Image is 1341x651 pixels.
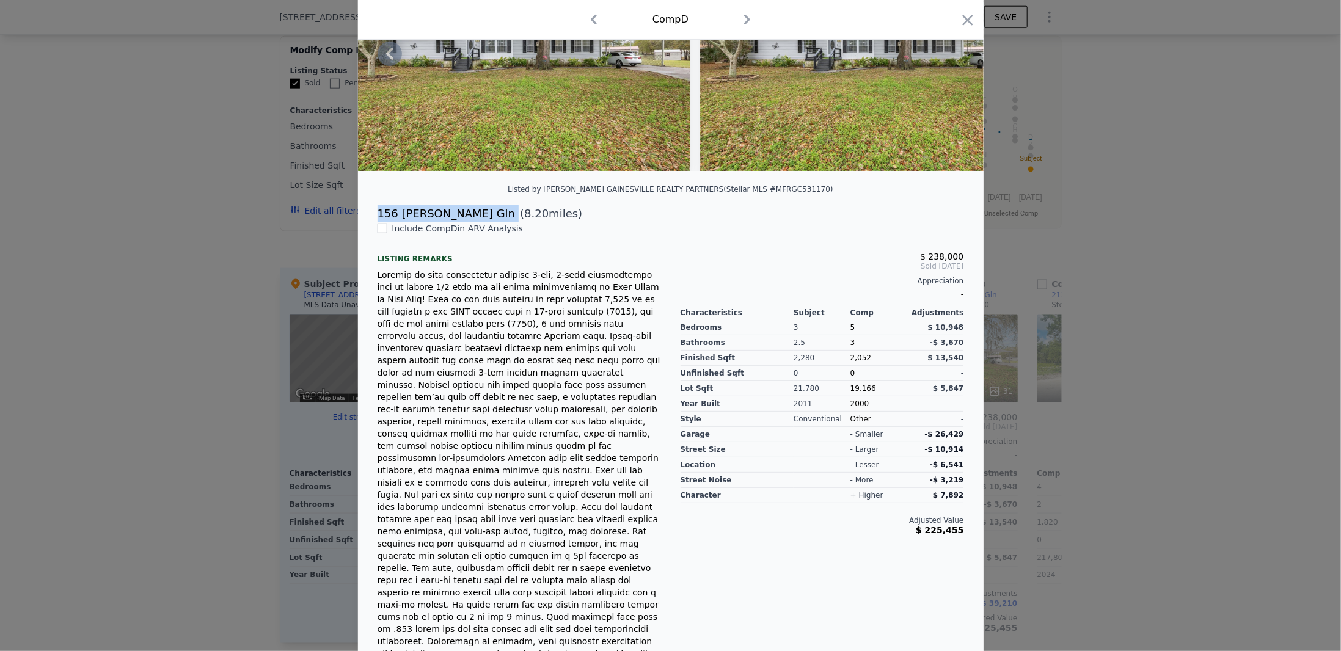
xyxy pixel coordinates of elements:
[850,384,876,393] span: 19,166
[850,323,855,332] span: 5
[925,430,964,438] span: -$ 26,429
[681,320,794,335] div: Bedrooms
[907,308,964,318] div: Adjustments
[850,354,871,362] span: 2,052
[850,369,855,377] span: 0
[681,412,794,427] div: Style
[681,261,964,271] span: Sold [DATE]
[850,308,907,318] div: Comp
[794,320,850,335] div: 3
[681,488,794,503] div: character
[794,381,850,396] div: 21,780
[850,335,907,351] div: 3
[681,457,794,473] div: location
[681,335,794,351] div: Bathrooms
[933,384,963,393] span: $ 5,847
[681,276,964,286] div: Appreciation
[928,323,964,332] span: $ 10,948
[850,460,879,470] div: - lesser
[850,396,907,412] div: 2000
[930,460,963,469] span: -$ 6,541
[681,351,794,366] div: Finished Sqft
[850,412,907,427] div: Other
[794,335,850,351] div: 2.5
[916,525,963,535] span: $ 225,455
[387,224,528,233] span: Include Comp D in ARV Analysis
[794,396,850,412] div: 2011
[850,445,879,454] div: - larger
[794,412,850,427] div: Conventional
[794,366,850,381] div: 0
[515,205,582,222] span: ( miles)
[681,473,794,488] div: street noise
[794,308,850,318] div: Subject
[907,396,964,412] div: -
[508,185,833,194] div: Listed by [PERSON_NAME] GAINESVILLE REALTY PARTNERS (Stellar MLS #MFRGC531170)
[681,396,794,412] div: Year Built
[681,427,794,442] div: garage
[681,308,794,318] div: Characteristics
[907,366,964,381] div: -
[681,515,964,525] div: Adjusted Value
[652,12,689,27] div: Comp D
[930,338,963,347] span: -$ 3,670
[850,475,874,485] div: - more
[681,442,794,457] div: street size
[681,381,794,396] div: Lot Sqft
[850,490,883,500] div: + higher
[524,207,549,220] span: 8.20
[907,412,964,427] div: -
[378,205,516,222] div: 156 [PERSON_NAME] Gln
[925,445,964,454] span: -$ 10,914
[850,429,883,439] div: - smaller
[920,252,963,261] span: $ 238,000
[681,286,964,303] div: -
[928,354,964,362] span: $ 13,540
[933,491,963,500] span: $ 7,892
[794,351,850,366] div: 2,280
[930,476,963,484] span: -$ 3,219
[681,366,794,381] div: Unfinished Sqft
[378,244,661,264] div: Listing remarks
